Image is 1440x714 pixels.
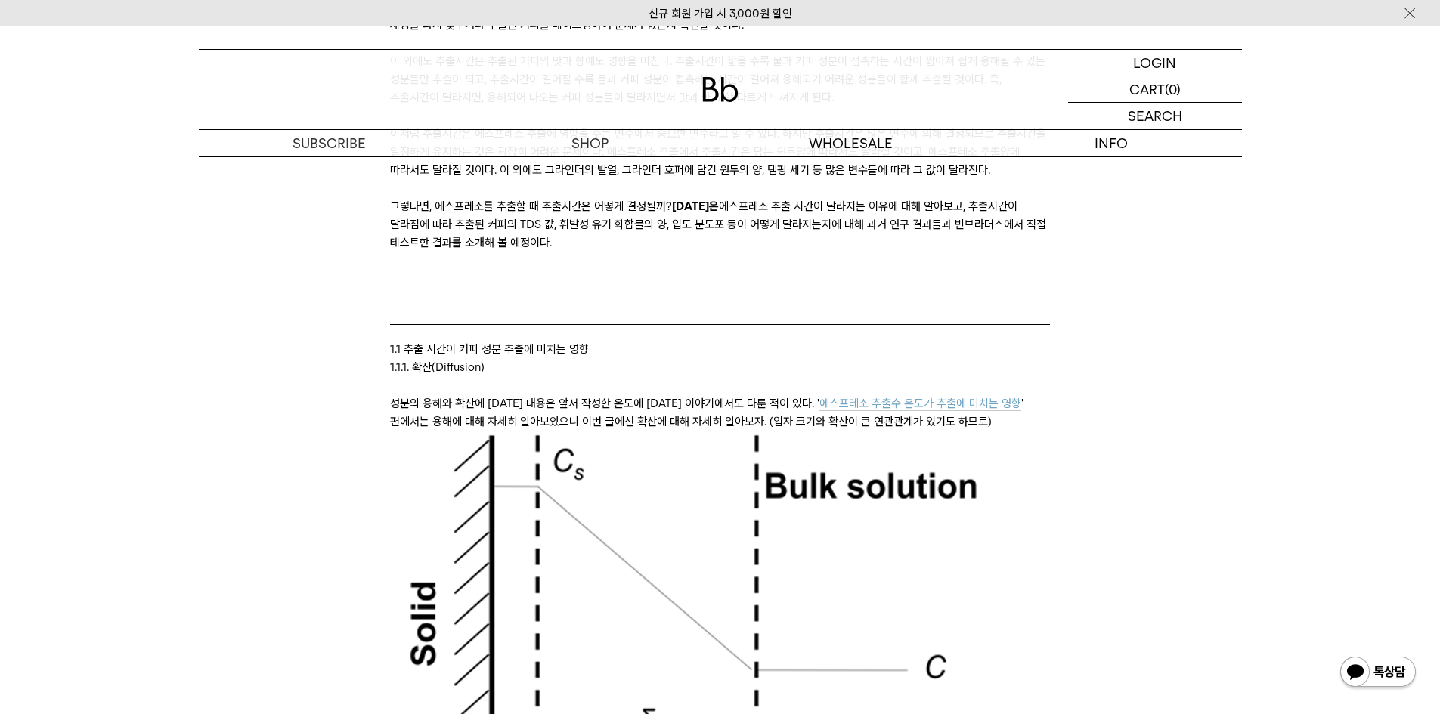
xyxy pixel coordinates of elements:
[390,324,1050,394] blockquote: 1.1 추출 시간이 커피 성분 추출에 미치는 영향 1.1.1. 확산(Diffusion)
[1165,76,1181,102] p: (0)
[390,197,1050,252] p: 그렇다면, 에스프레소를 추출할 때 추출시간은 어떻게 결정될까? 에스프레소 추출 시간이 달라지는 이유에 대해 알아보고, 추출시간이 달라짐에 따라 추출된 커피의 TDS 값, 휘발...
[199,130,460,156] a: SUBSCRIBE
[649,7,792,20] a: 신규 회원 가입 시 3,000원 할인
[702,77,739,102] img: 로고
[672,199,719,213] strong: [DATE]은
[720,130,981,156] p: WHOLESALE
[1129,76,1165,102] p: CART
[1128,103,1182,129] p: SEARCH
[981,130,1242,156] p: INFO
[1133,50,1176,76] p: LOGIN
[1068,76,1242,103] a: CART (0)
[819,397,1021,411] a: 에스프레소 추출수 온도가 추출에 미치는 영향
[1068,50,1242,76] a: LOGIN
[1339,655,1417,691] img: 카카오톡 채널 1:1 채팅 버튼
[460,130,720,156] a: SHOP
